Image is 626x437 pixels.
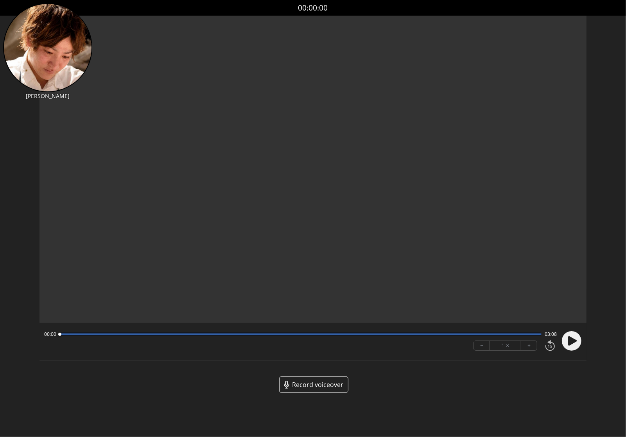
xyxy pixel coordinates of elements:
[279,376,348,393] a: Record voiceover
[545,331,557,337] span: 03:08
[44,331,56,337] span: 00:00
[292,380,343,389] span: Record voiceover
[298,2,328,14] a: 00:00:00
[474,341,490,350] button: −
[490,341,521,350] div: 1 ×
[3,92,92,100] p: [PERSON_NAME]
[3,3,92,92] img: YA
[521,341,537,350] button: +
